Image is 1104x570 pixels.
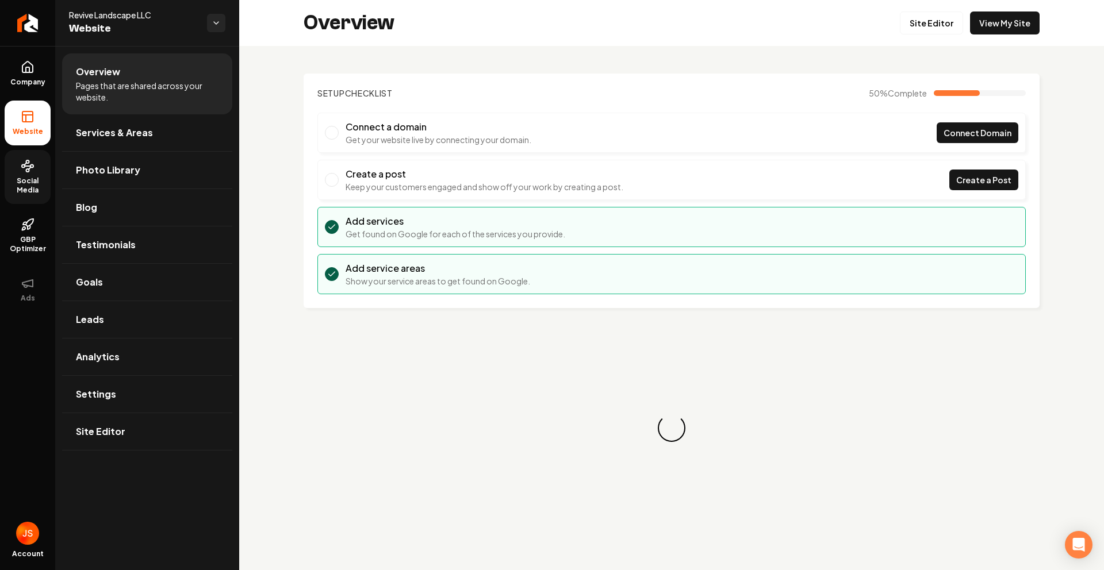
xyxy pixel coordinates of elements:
[949,170,1018,190] a: Create a Post
[317,88,345,98] span: Setup
[62,152,232,188] a: Photo Library
[17,14,39,32] img: Rebolt Logo
[62,338,232,375] a: Analytics
[346,181,623,192] p: Keep your customers engaged and show off your work by creating a post.
[937,122,1018,143] a: Connect Domain
[62,114,232,151] a: Services & Areas
[304,11,394,34] h2: Overview
[62,376,232,413] a: Settings
[346,228,565,240] p: Get found on Google for each of the services you provide.
[62,189,232,226] a: Blog
[12,549,44,559] span: Account
[76,163,140,177] span: Photo Library
[76,80,218,103] span: Pages that are shared across your website.
[76,65,120,79] span: Overview
[62,226,232,263] a: Testimonials
[5,267,51,312] button: Ads
[76,126,153,140] span: Services & Areas
[16,522,39,545] button: Open user button
[5,51,51,96] a: Company
[69,21,198,37] span: Website
[16,522,39,545] img: James Shamoun
[8,127,48,136] span: Website
[900,11,963,34] a: Site Editor
[888,88,927,98] span: Complete
[76,238,136,252] span: Testimonials
[62,264,232,301] a: Goals
[346,120,531,134] h3: Connect a domain
[5,235,51,253] span: GBP Optimizer
[76,387,116,401] span: Settings
[5,209,51,263] a: GBP Optimizer
[69,9,198,21] span: Revive Landscape LLC
[76,313,104,326] span: Leads
[6,78,50,87] span: Company
[76,275,103,289] span: Goals
[346,214,565,228] h3: Add services
[956,174,1011,186] span: Create a Post
[76,201,97,214] span: Blog
[346,275,530,287] p: Show your service areas to get found on Google.
[5,176,51,195] span: Social Media
[970,11,1040,34] a: View My Site
[62,413,232,450] a: Site Editor
[346,167,623,181] h3: Create a post
[317,87,393,99] h2: Checklist
[62,301,232,338] a: Leads
[1065,531,1092,559] div: Open Intercom Messenger
[16,294,40,303] span: Ads
[869,87,927,99] span: 50 %
[346,134,531,145] p: Get your website live by connecting your domain.
[652,409,691,447] div: Loading
[944,127,1011,139] span: Connect Domain
[76,425,125,438] span: Site Editor
[76,350,120,364] span: Analytics
[5,150,51,204] a: Social Media
[346,261,530,275] h3: Add service areas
